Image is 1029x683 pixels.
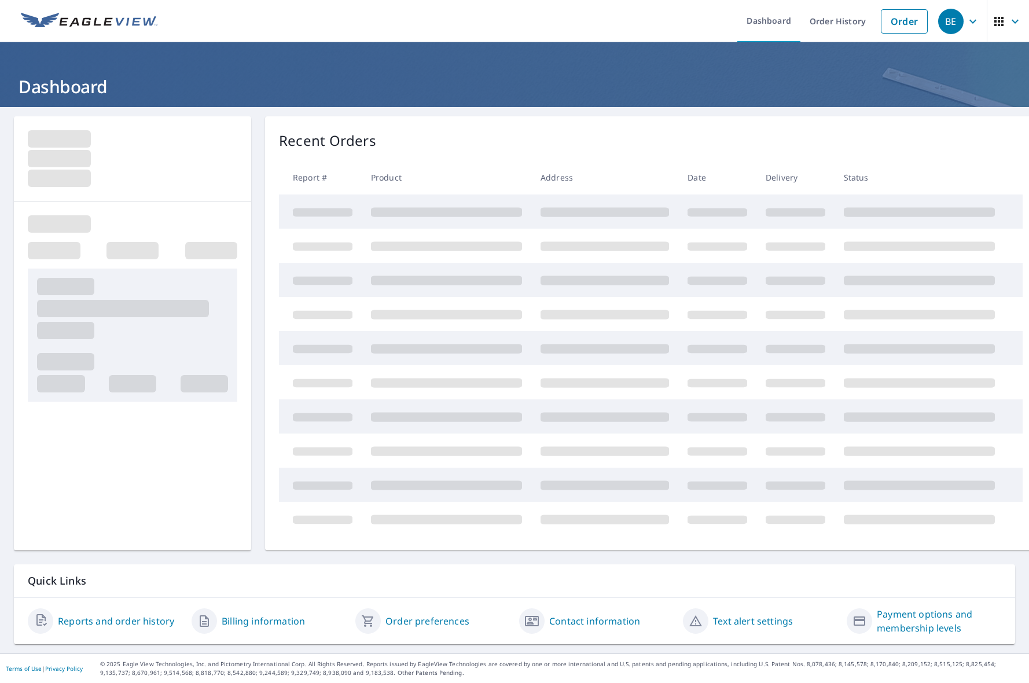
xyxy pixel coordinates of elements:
[6,665,83,672] p: |
[14,75,1015,98] h1: Dashboard
[58,614,174,628] a: Reports and order history
[6,664,42,673] a: Terms of Use
[713,614,793,628] a: Text alert settings
[100,660,1023,677] p: © 2025 Eagle View Technologies, Inc. and Pictometry International Corp. All Rights Reserved. Repo...
[678,160,756,194] th: Date
[28,574,1001,588] p: Quick Links
[362,160,531,194] th: Product
[835,160,1004,194] th: Status
[756,160,835,194] th: Delivery
[222,614,305,628] a: Billing information
[279,130,376,151] p: Recent Orders
[938,9,964,34] div: BE
[21,13,157,30] img: EV Logo
[881,9,928,34] a: Order
[549,614,640,628] a: Contact information
[279,160,362,194] th: Report #
[877,607,1001,635] a: Payment options and membership levels
[385,614,469,628] a: Order preferences
[45,664,83,673] a: Privacy Policy
[531,160,678,194] th: Address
